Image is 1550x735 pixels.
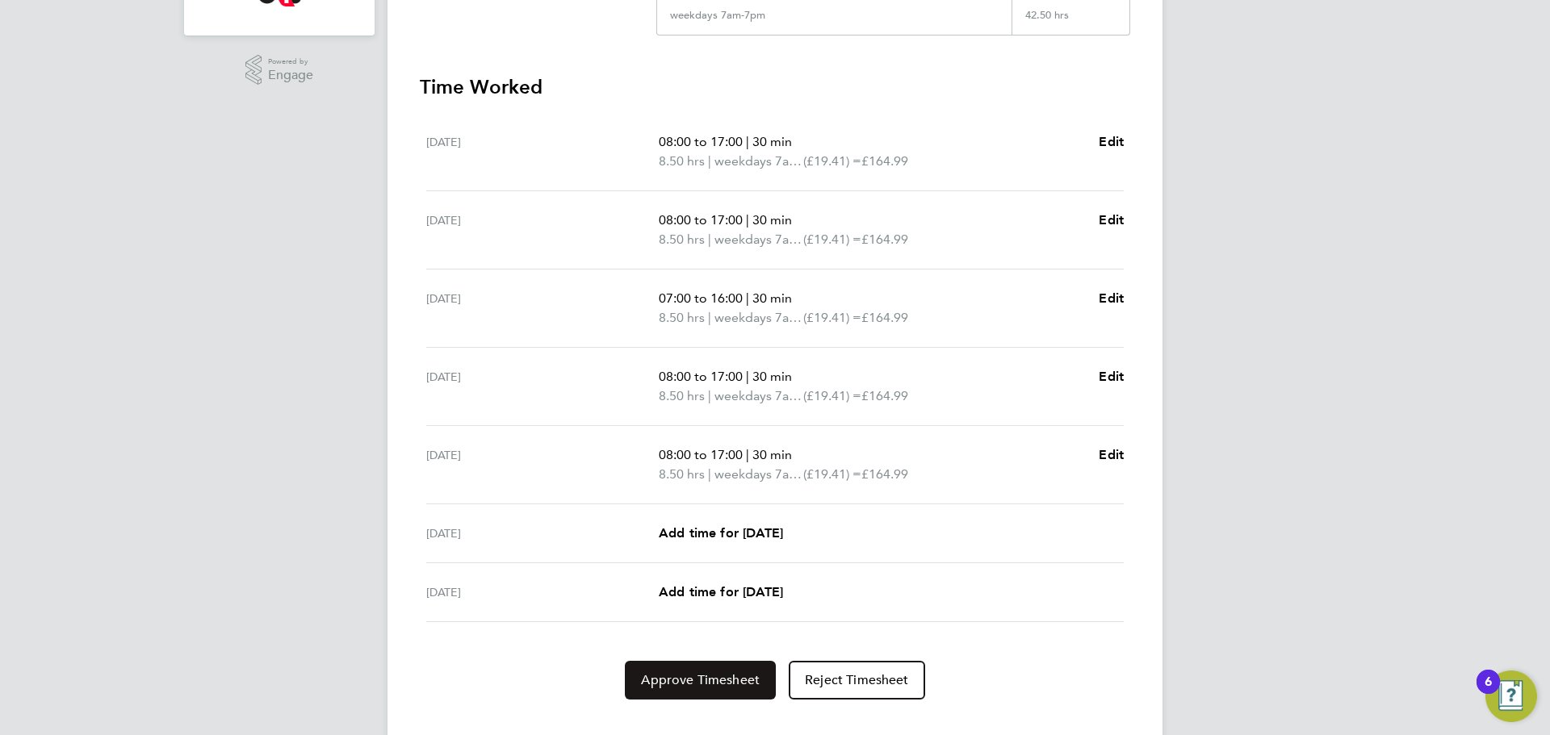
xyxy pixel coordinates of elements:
span: (£19.41) = [803,466,861,482]
span: | [708,310,711,325]
span: Engage [268,69,313,82]
span: Edit [1099,134,1124,149]
span: | [746,447,749,462]
span: Add time for [DATE] [659,525,783,541]
button: Open Resource Center, 6 new notifications [1485,670,1537,722]
span: 30 min [752,447,792,462]
span: Powered by [268,55,313,69]
span: Edit [1099,290,1124,306]
span: 30 min [752,134,792,149]
span: 8.50 hrs [659,232,705,247]
div: [DATE] [426,132,659,171]
span: £164.99 [861,310,908,325]
span: 8.50 hrs [659,466,705,482]
a: Edit [1099,445,1124,465]
a: Add time for [DATE] [659,524,783,543]
span: weekdays 7am-7pm [714,308,803,328]
span: 8.50 hrs [659,153,705,169]
span: 08:00 to 17:00 [659,134,743,149]
span: Approve Timesheet [641,672,760,688]
span: Add time for [DATE] [659,584,783,599]
div: [DATE] [426,211,659,249]
div: [DATE] [426,367,659,406]
span: (£19.41) = [803,388,861,403]
span: 30 min [752,369,792,384]
span: | [708,153,711,169]
span: | [708,466,711,482]
span: 30 min [752,290,792,306]
span: Reject Timesheet [805,672,909,688]
span: £164.99 [861,466,908,482]
span: 8.50 hrs [659,388,705,403]
span: (£19.41) = [803,232,861,247]
a: Edit [1099,367,1124,386]
h3: Time Worked [420,74,1130,100]
span: Edit [1099,212,1124,228]
a: Add time for [DATE] [659,583,783,602]
span: 8.50 hrs [659,310,705,325]
div: 42.50 hrs [1012,9,1129,35]
span: Edit [1099,369,1124,384]
div: [DATE] [426,289,659,328]
button: Approve Timesheet [625,661,776,700]
span: Edit [1099,447,1124,462]
a: Edit [1099,211,1124,230]
span: 08:00 to 17:00 [659,447,743,462]
span: 08:00 to 17:00 [659,369,743,384]
span: | [708,388,711,403]
div: [DATE] [426,583,659,602]
a: Edit [1099,132,1124,152]
span: | [746,290,749,306]
a: Powered byEngage [245,55,314,86]
span: 07:00 to 16:00 [659,290,743,306]
span: weekdays 7am-7pm [714,386,803,406]
span: £164.99 [861,232,908,247]
div: weekdays 7am-7pm [670,9,765,22]
span: weekdays 7am-7pm [714,465,803,484]
span: weekdays 7am-7pm [714,152,803,171]
div: 6 [1485,682,1492,703]
div: [DATE] [426,445,659,484]
span: 30 min [752,212,792,228]
span: £164.99 [861,388,908,403]
span: weekdays 7am-7pm [714,230,803,249]
span: £164.99 [861,153,908,169]
div: [DATE] [426,524,659,543]
span: | [746,212,749,228]
span: | [746,369,749,384]
span: (£19.41) = [803,310,861,325]
span: 08:00 to 17:00 [659,212,743,228]
span: (£19.41) = [803,153,861,169]
a: Edit [1099,289,1124,308]
span: | [708,232,711,247]
button: Reject Timesheet [789,661,925,700]
span: | [746,134,749,149]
